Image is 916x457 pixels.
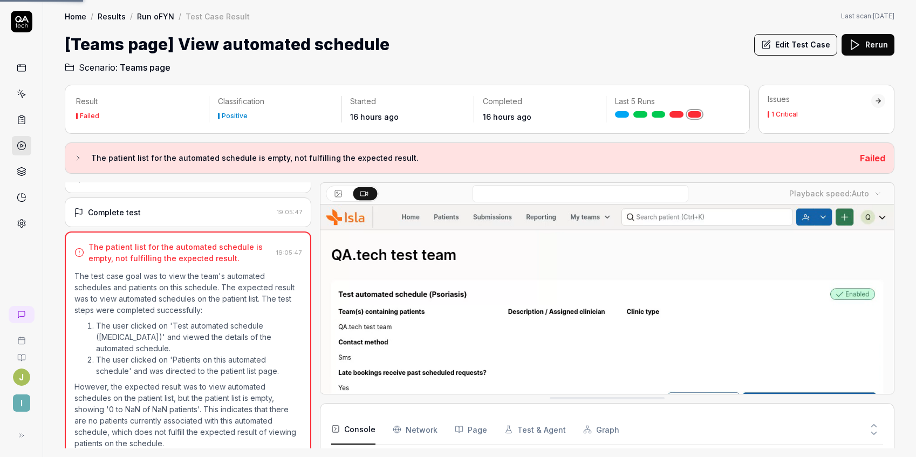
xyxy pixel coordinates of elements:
p: Last 5 Runs [615,96,730,107]
li: The user clicked on 'Patients on this automated schedule' and was directed to the patient list page. [96,354,302,377]
div: The patient list for the automated schedule is empty, not fulfilling the expected result. [88,241,272,264]
div: / [179,11,181,22]
a: New conversation [9,306,35,323]
button: Graph [583,414,619,445]
p: The test case goal was to view the team's automated schedules and patients on this schedule. The ... [74,270,302,316]
button: The patient list for the automated schedule is empty, not fulfilling the expected result. [74,152,851,165]
div: / [130,11,133,22]
li: The user clicked on 'Test automated schedule ([MEDICAL_DATA])' and viewed the details of the auto... [96,320,302,354]
button: Network [393,414,438,445]
div: Failed [80,113,99,119]
p: Started [350,96,465,107]
button: Test & Agent [504,414,566,445]
a: Scenario:Teams page [65,61,170,74]
p: However, the expected result was to view automated schedules on the patient list, but the patient... [74,381,302,449]
a: Home [65,11,86,22]
span: Scenario: [77,61,118,74]
h1: [Teams page] View automated schedule [65,32,389,57]
p: Result [76,96,200,107]
h3: The patient list for the automated schedule is empty, not fulfilling the expected result. [91,152,851,165]
button: I [4,386,38,414]
button: J [13,369,30,386]
time: 19:05:47 [277,208,302,216]
div: Positive [222,113,248,119]
time: 16 hours ago [483,112,531,121]
a: Book a call with us [4,328,38,345]
time: [DATE] [873,12,894,20]
a: Results [98,11,126,22]
div: Issues [768,94,871,105]
div: Test Case Result [186,11,250,22]
div: Playback speed: [789,188,869,199]
div: Complete test [88,207,141,218]
button: Rerun [842,34,894,56]
span: Last scan: [841,11,894,21]
time: 16 hours ago [350,112,399,121]
div: 1 Critical [771,111,798,118]
p: Classification [218,96,333,107]
button: Edit Test Case [754,34,837,56]
button: Last scan:[DATE] [841,11,894,21]
p: Completed [483,96,598,107]
time: 19:05:47 [276,249,302,256]
div: / [91,11,93,22]
span: Failed [860,153,885,163]
a: Run oFYN [137,11,174,22]
span: I [13,394,30,412]
a: Documentation [4,345,38,362]
span: Teams page [120,61,170,74]
button: Console [331,414,375,445]
button: Page [455,414,487,445]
